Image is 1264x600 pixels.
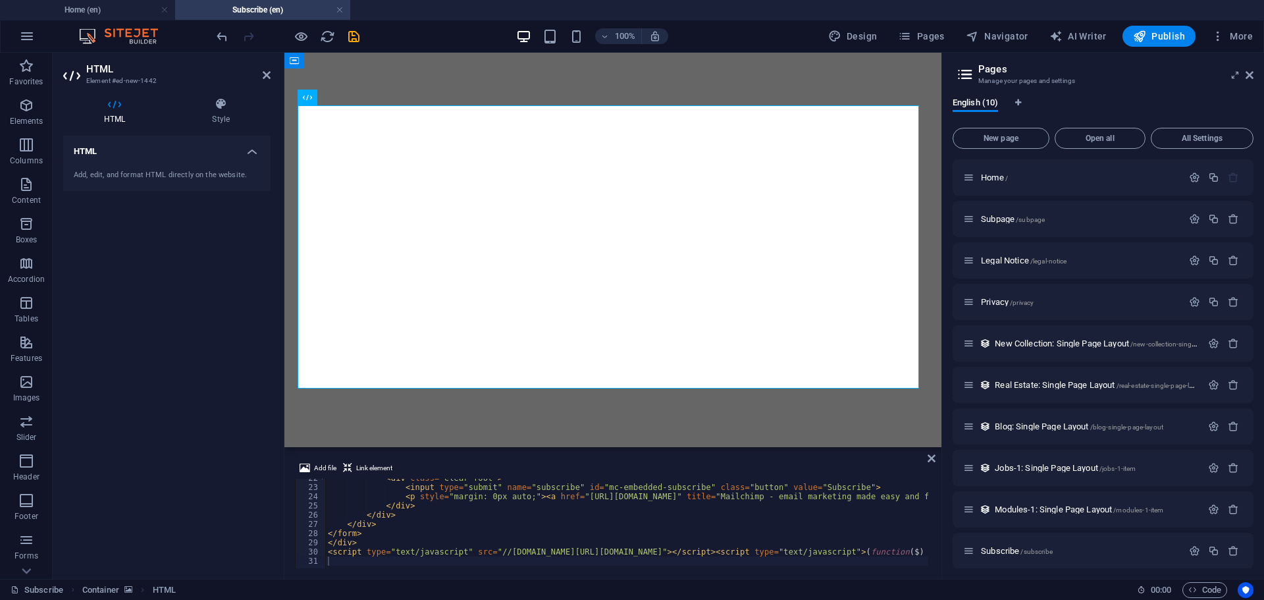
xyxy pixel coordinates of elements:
[14,551,38,561] p: Forms
[11,582,63,598] a: Click to cancel selection. Double-click to open Pages
[961,26,1034,47] button: Navigator
[1189,296,1200,308] div: Settings
[1228,255,1239,266] div: Remove
[980,462,991,474] div: This layout is used as a template for all items (e.g. a blog post) of this collection. The conten...
[296,557,327,566] div: 31
[980,379,991,391] div: This layout is used as a template for all items (e.g. a blog post) of this collection. The conten...
[977,215,1182,223] div: Subpage/subpage
[320,29,335,44] i: Reload page
[1122,26,1196,47] button: Publish
[356,460,392,476] span: Link element
[63,136,271,159] h4: HTML
[823,26,883,47] button: Design
[1228,462,1239,474] div: Remove
[981,297,1034,307] span: Privacy
[346,29,361,44] i: Save (Ctrl+S)
[8,274,45,285] p: Accordion
[1030,258,1067,265] span: /legal-notice
[981,214,1045,224] span: Click to open page
[1160,585,1162,595] span: :
[953,97,1253,123] div: Language Tabs
[1208,421,1219,432] div: Settings
[1061,134,1140,142] span: Open all
[978,75,1227,87] h3: Manage your pages and settings
[953,95,998,113] span: English (10)
[63,97,171,125] h4: HTML
[978,63,1253,75] h2: Pages
[293,28,309,44] button: Click here to leave preview mode and continue editing
[1151,128,1253,149] button: All Settings
[10,155,43,166] p: Columns
[1151,582,1171,598] span: 00 00
[1228,379,1239,391] div: Remove
[595,28,642,44] button: 100%
[1206,26,1258,47] button: More
[1020,548,1052,555] span: /subscribe
[995,422,1163,431] span: Blog: Single Page Layout
[991,464,1201,472] div: Jobs-1: Single Page Layout/jobs-1-item
[1228,504,1239,515] div: Remove
[980,338,991,349] div: This layout is used as a template for all items (e.g. a blog post) of this collection. The conten...
[1228,213,1239,225] div: Remove
[14,314,38,324] p: Tables
[1182,582,1227,598] button: Code
[298,460,338,476] button: Add file
[649,30,661,42] i: On resize automatically adjust zoom level to fit chosen device.
[977,547,1182,555] div: Subscribe/subscribe
[13,393,40,403] p: Images
[86,75,244,87] h3: Element #ed-new-1442
[153,582,176,598] span: Click to select. Double-click to edit
[1228,545,1239,557] div: Remove
[175,3,350,17] h4: Subscribe (en)
[1090,423,1163,431] span: /blog-single-page-layout
[1137,582,1172,598] h6: Session time
[76,28,174,44] img: Editor Logo
[1130,341,1234,348] span: /new-collection-single-page-layout
[1189,213,1200,225] div: Settings
[995,505,1163,514] span: Modules-1: Single Page Layout
[9,76,43,87] p: Favorites
[1208,462,1219,474] div: Settings
[981,256,1066,265] span: Legal Notice
[296,501,327,510] div: 25
[977,173,1182,182] div: Home/
[1189,545,1200,557] div: Settings
[1016,216,1045,223] span: /subpage
[1005,175,1008,182] span: /
[296,510,327,520] div: 26
[1189,255,1200,266] div: Settings
[959,134,1043,142] span: New page
[1189,172,1200,183] div: Settings
[1099,465,1136,472] span: /jobs-1-item
[296,483,327,492] div: 23
[319,28,335,44] button: reload
[1044,26,1112,47] button: AI Writer
[82,582,119,598] span: Click to select. Double-click to edit
[296,547,327,557] div: 30
[1113,506,1163,514] span: /modules-1-item
[893,26,949,47] button: Pages
[1228,421,1239,432] div: Remove
[1157,134,1248,142] span: All Settings
[981,546,1053,556] span: Click to open page
[74,170,260,181] div: Add, edit, and format HTML directly on the website.
[1188,582,1221,598] span: Code
[1228,296,1239,308] div: Remove
[898,30,944,43] span: Pages
[1049,30,1107,43] span: AI Writer
[1228,338,1239,349] div: Remove
[124,586,132,593] i: This element contains a background
[314,460,336,476] span: Add file
[171,97,271,125] h4: Style
[995,339,1233,348] span: Click to open page
[953,128,1049,149] button: New page
[966,30,1028,43] span: Navigator
[1010,299,1034,306] span: /privacy
[977,298,1182,306] div: Privacy/privacy
[14,511,38,522] p: Footer
[1208,379,1219,391] div: Settings
[296,492,327,501] div: 24
[1208,296,1219,308] div: Duplicate
[1208,545,1219,557] div: Duplicate
[296,529,327,538] div: 28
